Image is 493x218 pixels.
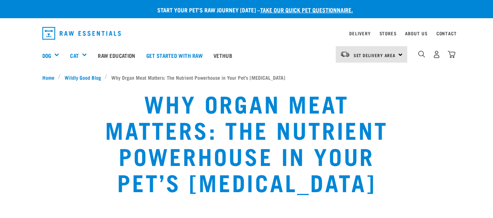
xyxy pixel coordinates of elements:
[405,32,427,35] a: About Us
[70,51,78,60] a: Cat
[95,90,398,195] h1: Why Organ Meat Matters: The Nutrient Powerhouse in Your Pet’s [MEDICAL_DATA]
[61,74,105,81] a: Wildly Good Blog
[380,32,397,35] a: Stores
[42,27,121,40] img: Raw Essentials Logo
[42,51,51,60] a: Dog
[208,41,238,70] a: Vethub
[340,51,350,58] img: van-moving.png
[42,74,451,81] nav: breadcrumbs
[36,24,457,43] nav: dropdown navigation
[349,32,370,35] a: Delivery
[42,74,58,81] a: Home
[418,51,425,58] img: home-icon-1@2x.png
[448,51,455,58] img: home-icon@2x.png
[260,8,353,11] a: take our quick pet questionnaire.
[92,41,140,70] a: Raw Education
[65,74,101,81] span: Wildly Good Blog
[42,74,54,81] span: Home
[436,32,457,35] a: Contact
[354,54,396,56] span: Set Delivery Area
[433,51,440,58] img: user.png
[141,41,208,70] a: Get started with Raw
